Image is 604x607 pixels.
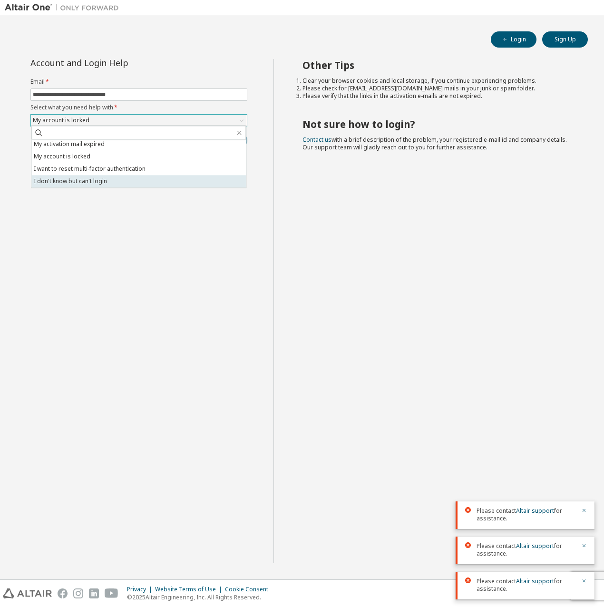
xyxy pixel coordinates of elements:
img: youtube.svg [105,588,118,598]
h2: Not sure how to login? [302,118,571,130]
div: Website Terms of Use [155,586,225,593]
button: Sign Up [542,31,588,48]
li: My activation mail expired [31,138,246,150]
p: © 2025 Altair Engineering, Inc. All Rights Reserved. [127,593,274,601]
span: Please contact for assistance. [477,578,575,593]
li: Please check for [EMAIL_ADDRESS][DOMAIN_NAME] mails in your junk or spam folder. [302,85,571,92]
img: linkedin.svg [89,588,99,598]
img: instagram.svg [73,588,83,598]
div: Account and Login Help [30,59,204,67]
li: Please verify that the links in the activation e-mails are not expired. [302,92,571,100]
div: Cookie Consent [225,586,274,593]
span: Please contact for assistance. [477,542,575,558]
div: My account is locked [31,115,91,126]
div: Privacy [127,586,155,593]
a: Contact us [302,136,331,144]
a: Altair support [516,507,554,515]
a: Altair support [516,577,554,585]
img: facebook.svg [58,588,68,598]
img: Altair One [5,3,124,12]
img: altair_logo.svg [3,588,52,598]
div: My account is locked [31,115,247,126]
label: Email [30,78,247,86]
a: Altair support [516,542,554,550]
button: Login [491,31,536,48]
li: Clear your browser cookies and local storage, if you continue experiencing problems. [302,77,571,85]
h2: Other Tips [302,59,571,71]
span: Please contact for assistance. [477,507,575,522]
label: Select what you need help with [30,104,247,111]
span: with a brief description of the problem, your registered e-mail id and company details. Our suppo... [302,136,567,151]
